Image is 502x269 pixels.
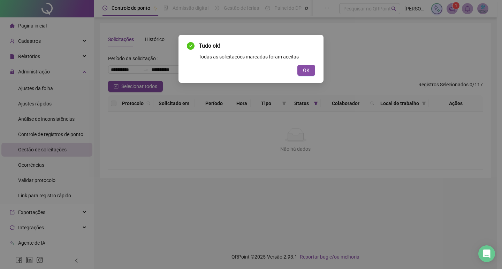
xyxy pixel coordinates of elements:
[187,42,195,50] span: check-circle
[297,65,315,76] button: OK
[303,66,310,74] span: OK
[478,245,495,262] div: Open Intercom Messenger
[199,42,315,50] span: Tudo ok!
[199,53,315,61] div: Todas as solicitações marcadas foram aceitas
